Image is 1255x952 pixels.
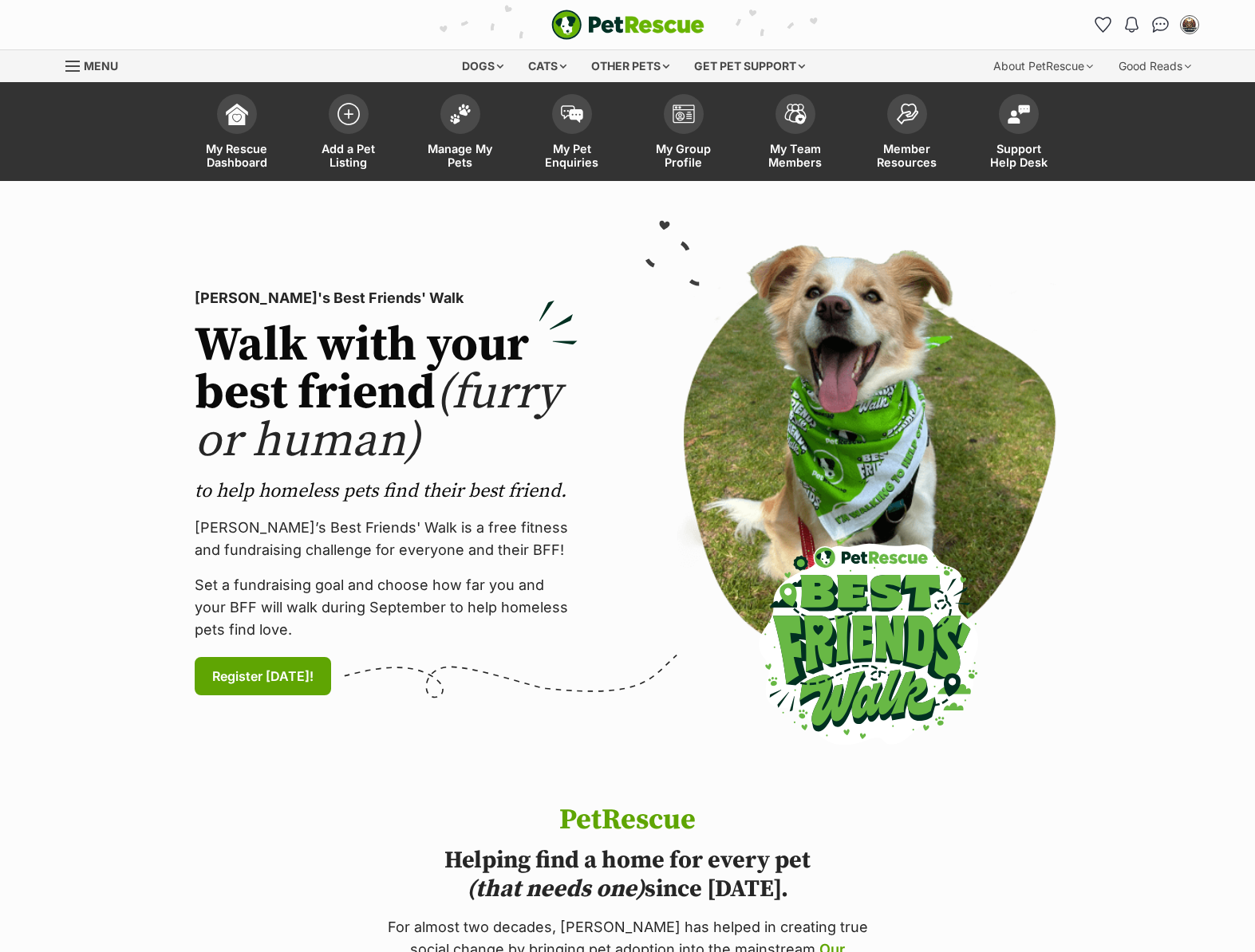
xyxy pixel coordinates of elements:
div: Dogs [451,50,515,82]
div: Good Reads [1107,50,1202,82]
i: (that needs one) [467,874,645,904]
a: Manage My Pets [405,86,516,181]
span: My Pet Enquiries [536,142,608,169]
span: Menu [84,59,118,73]
img: team-members-icon-5396bd8760b3fe7c0b43da4ab00e1e3bb1a5d9ba89233759b79545d2d3fc5d0d.svg [784,104,807,124]
span: My Team Members [760,142,831,169]
img: Natasha Boehm profile pic [1182,17,1198,33]
img: dashboard-icon-eb2f2d2d3e046f16d808141f083e7271f6b2e854fb5c12c21221c1fb7104beca.svg [226,103,248,125]
div: Get pet support [683,50,816,82]
img: chat-41dd97257d64d25036548639549fe6c8038ab92f7586957e7f3b1b290dea8141.svg [1152,17,1169,33]
div: Cats [517,50,578,82]
span: My Rescue Dashboard [201,142,273,169]
div: About PetRescue [982,50,1104,82]
a: Add a Pet Listing [293,86,405,181]
p: [PERSON_NAME]’s Best Friends' Walk is a free fitness and fundraising challenge for everyone and t... [195,517,578,561]
a: Conversations [1148,12,1174,37]
a: Member Resources [851,86,963,181]
span: My Group Profile [648,142,720,169]
button: Notifications [1119,12,1145,37]
p: Set a fundraising goal and choose how far you and your BFF will walk during September to help hom... [195,574,578,641]
a: Support Help Desk [963,86,1075,181]
img: group-profile-icon-3fa3cf56718a62981997c0bc7e787c4b2cf8bcc04b72c1350f741eb67cf2f40e.svg [673,104,695,124]
a: My Pet Enquiries [516,86,628,181]
span: Register [DATE]! [212,667,314,686]
a: My Rescue Dashboard [181,86,293,181]
a: PetRescue [551,10,704,40]
a: My Group Profile [628,86,740,181]
a: My Team Members [740,86,851,181]
a: Favourites [1091,12,1116,37]
span: Member Resources [871,142,943,169]
img: pet-enquiries-icon-7e3ad2cf08bfb03b45e93fb7055b45f3efa6380592205ae92323e6603595dc1f.svg [561,105,583,123]
img: notifications-46538b983faf8c2785f20acdc204bb7945ddae34d4c08c2a6579f10ce5e182be.svg [1125,17,1138,33]
p: [PERSON_NAME]'s Best Friends' Walk [195,287,578,309]
a: Menu [65,50,129,79]
h2: Walk with your best friend [195,322,578,466]
p: to help homeless pets find their best friend. [195,478,578,504]
h1: PetRescue [382,804,874,836]
span: Support Help Desk [983,142,1055,169]
button: My account [1177,12,1202,37]
ul: Account quick links [1091,12,1202,37]
span: Manage My Pets [424,142,496,169]
img: member-resources-icon-8e73f808a243e03378d46382f2149f9095a855e16c252ad45f914b54edf8863c.svg [896,103,918,124]
a: Register [DATE]! [195,657,331,695]
h2: Helping find a home for every pet since [DATE]. [382,846,874,903]
img: logo-e224e6f780fb5917bec1dbf3a21bbac754714ae5b6737aabdf751b685950b380.svg [551,10,704,40]
img: add-pet-listing-icon-0afa8454b4691262ce3f59096e99ab1cd57d4a30225e0717b998d2c9b9846f56.svg [337,103,360,125]
img: help-desk-icon-fdf02630f3aa405de69fd3d07c3f3aa587a6932b1a1747fa1d2bba05be0121f9.svg [1008,104,1030,124]
div: Other pets [580,50,681,82]
img: manage-my-pets-icon-02211641906a0b7f246fdf0571729dbe1e7629f14944591b6c1af311fb30b64b.svg [449,104,472,124]
span: (furry or human) [195,364,561,471]
span: Add a Pet Listing [313,142,385,169]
